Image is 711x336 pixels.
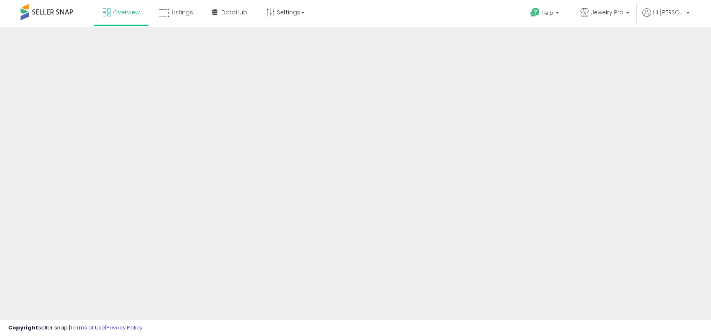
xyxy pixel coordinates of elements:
[106,324,143,331] a: Privacy Policy
[113,8,140,16] span: Overview
[591,8,624,16] span: Jewelry Pro
[530,7,540,18] i: Get Help
[8,324,143,332] div: seller snap | |
[70,324,105,331] a: Terms of Use
[524,1,567,27] a: Help
[642,8,690,27] a: Hi [PERSON_NAME]
[8,324,38,331] strong: Copyright
[172,8,193,16] span: Listings
[221,8,247,16] span: DataHub
[542,9,553,16] span: Help
[653,8,684,16] span: Hi [PERSON_NAME]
